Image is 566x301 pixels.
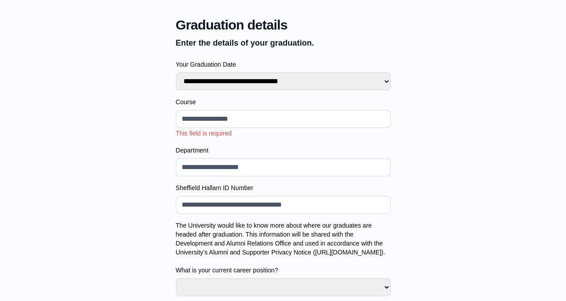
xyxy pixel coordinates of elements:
label: Department [176,146,391,155]
span: Graduation details [176,17,391,33]
label: Course [176,98,391,106]
span: This field is required [176,130,232,137]
label: Your Graduation Date [176,60,391,69]
label: The University would like to know more about where our graduates are headed after graduation. Thi... [176,221,391,275]
p: Enter the details of your graduation. [176,37,391,49]
label: Sheffield Hallam ID Number [176,183,391,192]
